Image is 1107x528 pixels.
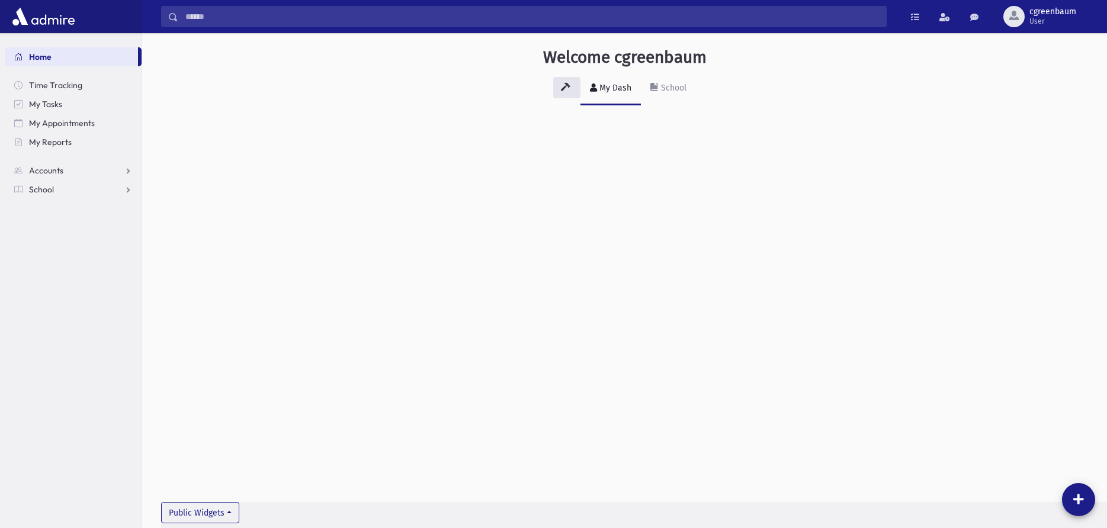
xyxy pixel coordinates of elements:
input: Search [178,6,886,27]
span: My Appointments [29,118,95,128]
a: My Reports [5,133,142,152]
a: School [641,72,696,105]
a: My Appointments [5,114,142,133]
span: Accounts [29,165,63,176]
span: cgreenbaum [1029,7,1076,17]
div: My Dash [597,83,631,93]
a: Accounts [5,161,142,180]
img: AdmirePro [9,5,78,28]
a: Time Tracking [5,76,142,95]
span: School [29,184,54,195]
span: Home [29,51,52,62]
span: My Reports [29,137,72,147]
div: School [659,83,686,93]
button: Public Widgets [161,502,239,523]
a: School [5,180,142,199]
a: My Tasks [5,95,142,114]
span: User [1029,17,1076,26]
a: Home [5,47,138,66]
h3: Welcome cgreenbaum [543,47,707,67]
span: My Tasks [29,99,62,110]
a: My Dash [580,72,641,105]
span: Time Tracking [29,80,82,91]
